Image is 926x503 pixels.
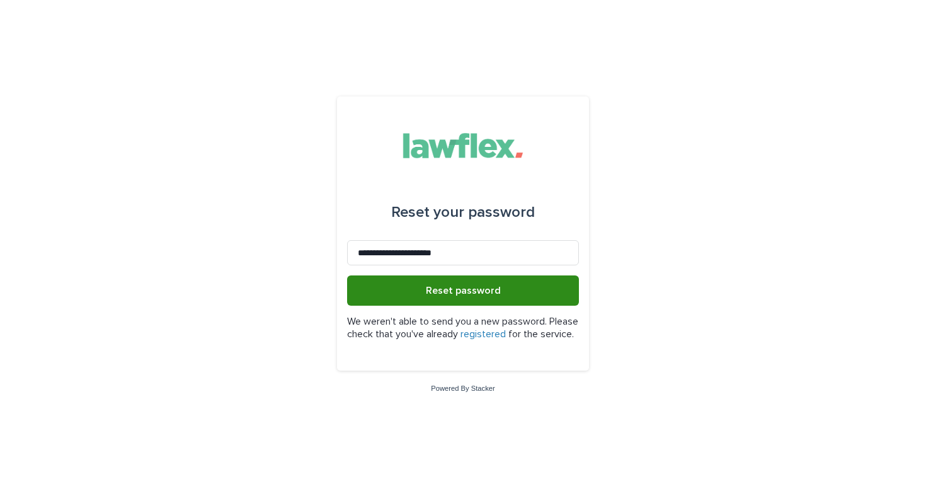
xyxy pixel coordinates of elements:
button: Reset password [347,275,579,306]
a: Powered By Stacker [431,384,494,392]
span: Reset password [426,286,501,296]
p: We weren't able to send you a new password. Please check that you've already for the service. [347,316,579,340]
a: registered [460,329,506,339]
div: Reset your password [391,195,535,230]
img: Gnvw4qrBSHOAfo8VMhG6 [392,127,534,165]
